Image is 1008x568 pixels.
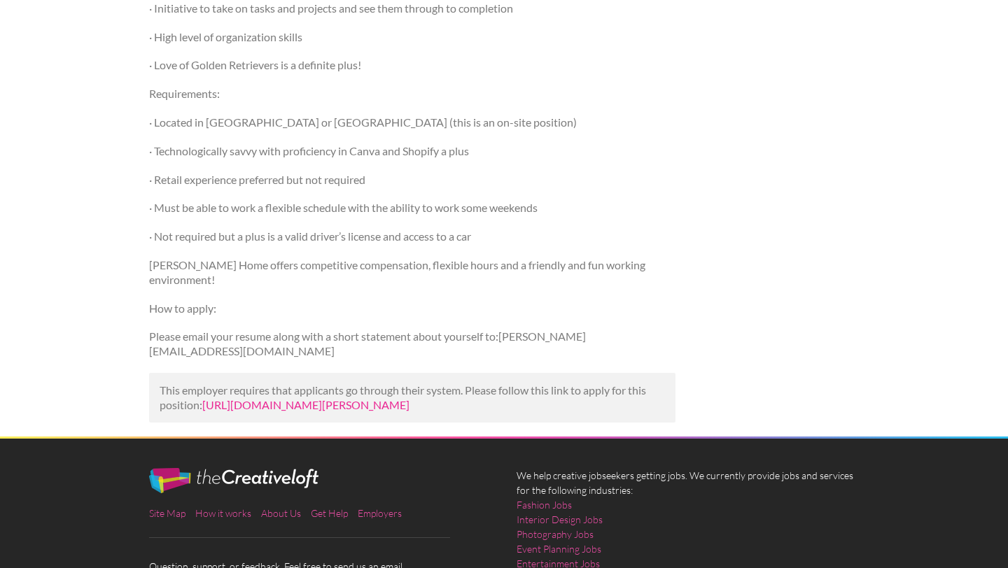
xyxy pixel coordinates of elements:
[160,383,666,413] p: This employer requires that applicants go through their system. Please follow this link to apply ...
[149,58,676,73] p: · Love of Golden Retrievers is a definite plus!
[149,115,676,130] p: · Located in [GEOGRAPHIC_DATA] or [GEOGRAPHIC_DATA] (this is an on-site position)
[517,527,594,541] a: Photography Jobs
[149,30,676,45] p: · High level of organization skills
[149,468,318,493] img: The Creative Loft
[195,507,251,519] a: How it works
[202,398,409,411] a: [URL][DOMAIN_NAME][PERSON_NAME]
[517,497,572,512] a: Fashion Jobs
[311,507,348,519] a: Get Help
[149,173,676,187] p: · Retail experience preferred but not required
[149,229,676,244] p: · Not required but a plus is a valid driver’s license and access to a car
[149,87,676,101] p: Requirements:
[358,507,402,519] a: Employers
[149,329,676,359] p: Please email your resume along with a short statement about yourself to: [PERSON_NAME][EMAIL_ADDR...
[149,201,676,215] p: · Must be able to work a flexible schedule with the ability to work some weekends
[517,512,603,527] a: Interior Design Jobs
[149,1,676,16] p: · Initiative to take on tasks and projects and see them through to completion
[149,507,185,519] a: Site Map
[149,301,676,316] p: How to apply:
[149,258,676,287] p: [PERSON_NAME] Home offers competitive compensation, flexible hours and a friendly and fun working...
[517,541,601,556] a: Event Planning Jobs
[261,507,301,519] a: About Us
[149,144,676,159] p: · Technologically savvy with proficiency in Canva and Shopify a plus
